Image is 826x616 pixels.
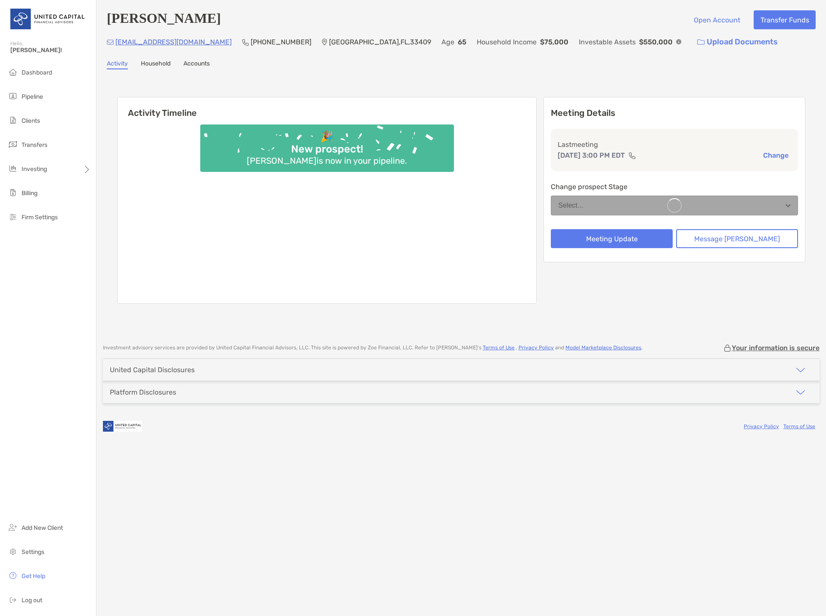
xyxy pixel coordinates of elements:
button: Meeting Update [551,229,673,248]
div: United Capital Disclosures [110,366,195,374]
img: dashboard icon [8,67,18,77]
span: Dashboard [22,69,52,76]
p: $550,000 [639,37,673,47]
span: Settings [22,548,44,556]
p: Last meeting [558,139,791,150]
h4: [PERSON_NAME] [107,10,221,29]
a: Model Marketplace Disclosures [565,345,641,351]
p: [PHONE_NUMBER] [251,37,311,47]
img: Confetti [200,124,454,165]
a: Accounts [183,60,210,69]
button: Change [761,151,791,160]
span: [PERSON_NAME]! [10,47,91,54]
button: Open Account [687,10,747,29]
a: Privacy Policy [519,345,554,351]
img: add_new_client icon [8,522,18,532]
div: 🎉 [317,131,337,143]
button: Transfer Funds [754,10,816,29]
div: New prospect! [288,143,366,156]
span: Clients [22,117,40,124]
a: Terms of Use [783,423,815,429]
p: 65 [458,37,466,47]
img: clients icon [8,115,18,125]
span: Transfers [22,141,47,149]
span: Investing [22,165,47,173]
img: button icon [697,39,705,45]
img: settings icon [8,546,18,557]
p: [DATE] 3:00 PM EDT [558,150,625,161]
img: communication type [628,152,636,159]
div: Platform Disclosures [110,388,176,396]
span: Billing [22,190,37,197]
p: $75,000 [540,37,568,47]
img: get-help icon [8,570,18,581]
img: Location Icon [322,39,327,46]
img: Phone Icon [242,39,249,46]
p: Investable Assets [579,37,636,47]
p: Household Income [477,37,537,47]
img: investing icon [8,163,18,174]
a: Terms of Use [483,345,515,351]
span: Add New Client [22,524,63,532]
span: Pipeline [22,93,43,100]
a: Household [141,60,171,69]
a: Upload Documents [692,33,783,51]
span: Get Help [22,572,45,580]
img: company logo [103,417,142,436]
img: Info Icon [676,39,681,44]
img: icon arrow [795,387,806,398]
img: logout icon [8,594,18,605]
img: transfers icon [8,139,18,149]
p: Your information is secure [732,344,820,352]
img: pipeline icon [8,91,18,101]
img: icon arrow [795,365,806,375]
p: Age [441,37,454,47]
p: [GEOGRAPHIC_DATA] , FL , 33409 [329,37,431,47]
img: billing icon [8,187,18,198]
img: firm-settings icon [8,212,18,222]
p: Change prospect Stage [551,181,798,192]
h6: Activity Timeline [118,97,536,118]
div: [PERSON_NAME] is now in your pipeline. [243,156,410,166]
p: Investment advisory services are provided by United Capital Financial Advisors, LLC . This site i... [103,345,643,351]
span: Log out [22,597,42,604]
button: Message [PERSON_NAME] [676,229,798,248]
a: Privacy Policy [744,423,779,429]
p: Meeting Details [551,108,798,118]
a: Activity [107,60,128,69]
p: [EMAIL_ADDRESS][DOMAIN_NAME] [115,37,232,47]
img: Email Icon [107,40,114,45]
span: Firm Settings [22,214,58,221]
img: United Capital Logo [10,3,86,34]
